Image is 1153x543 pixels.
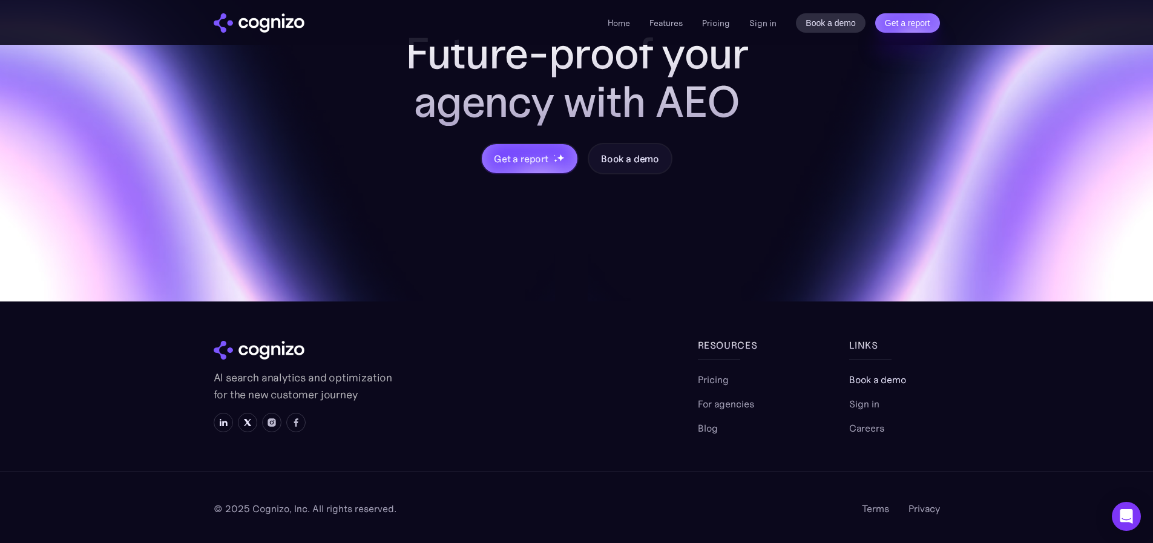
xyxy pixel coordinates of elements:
a: Home [608,18,630,28]
a: Sign in [849,397,879,411]
img: cognizo logo [214,341,304,360]
a: home [214,13,304,33]
div: Open Intercom Messenger [1112,502,1141,531]
a: For agencies [698,397,754,411]
a: Terms [862,501,889,516]
img: X icon [243,418,252,427]
div: Resources [698,338,789,352]
a: Get a report [875,13,940,33]
a: Blog [698,421,718,435]
a: Privacy [908,501,940,516]
img: star [554,154,556,156]
p: AI search analytics and optimization for the new customer journey [214,369,395,403]
a: Sign in [749,16,777,30]
a: Features [649,18,683,28]
a: Book a demo [588,143,672,174]
a: Book a demo [849,372,906,387]
div: Get a report [494,151,548,166]
img: star [554,159,558,163]
a: Book a demo [796,13,866,33]
a: Get a reportstarstarstar [481,143,579,174]
img: LinkedIn icon [218,418,228,427]
img: cognizo logo [214,13,304,33]
a: Careers [849,421,884,435]
div: Book a demo [601,151,659,166]
a: Pricing [702,18,730,28]
h2: Future-proof your agency with AEO [383,29,770,126]
a: Pricing [698,372,729,387]
img: star [557,154,565,162]
div: © 2025 Cognizo, Inc. All rights reserved. [214,501,396,516]
div: links [849,338,940,352]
